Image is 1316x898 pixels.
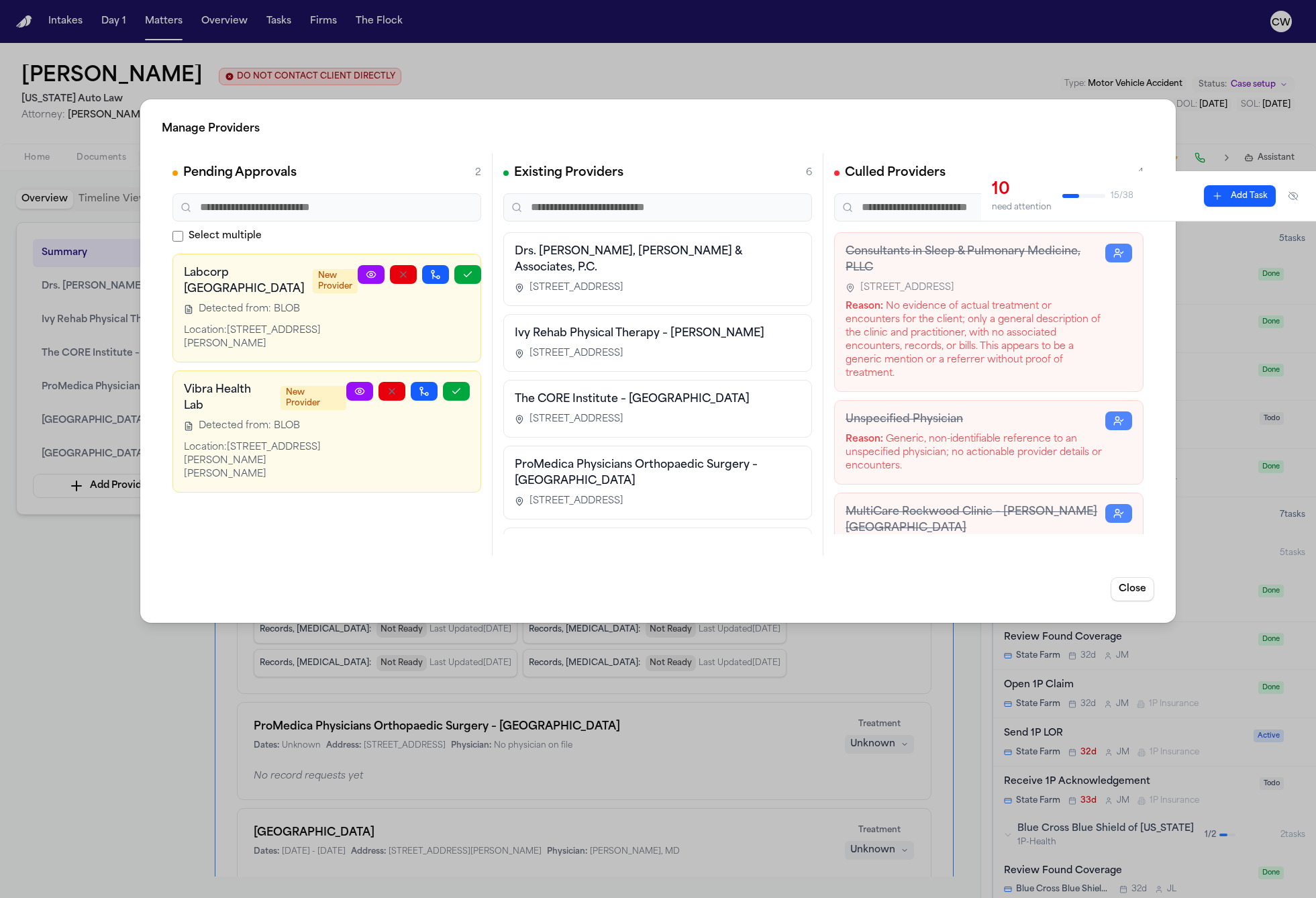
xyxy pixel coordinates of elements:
span: [STREET_ADDRESS] [529,281,623,295]
h3: Drs. [PERSON_NAME], [PERSON_NAME] & Associates, P.C. [515,244,801,276]
button: Approve [443,382,470,401]
h3: Labcorp [GEOGRAPHIC_DATA] [184,265,305,297]
div: Generic, non-identifiable reference to an unspecified physician; no actionable provider details o... [846,433,1105,473]
span: [STREET_ADDRESS] [860,281,954,295]
h3: ProMedica Physicians Orthopaedic Surgery – [GEOGRAPHIC_DATA] [515,457,801,489]
button: Reject [390,265,417,284]
span: [STREET_ADDRESS] [529,495,623,508]
h3: MultiCare Rockwood Clinic – [PERSON_NAME][GEOGRAPHIC_DATA] [846,504,1105,536]
span: [STREET_ADDRESS] [529,413,623,426]
a: View Provider [346,382,373,401]
button: Reject [378,382,405,401]
button: Restore Provider [1105,504,1132,523]
button: Restore Provider [1105,244,1132,262]
button: Restore Provider [1105,411,1132,430]
span: Detected from: BLOB [199,303,300,316]
h2: Existing Providers [514,164,623,183]
h3: Vibra Health Lab [184,382,272,414]
h3: Consultants in Sleep & Pulmonary Medicine, PLLC [846,244,1105,276]
div: Location: [STREET_ADDRESS][PERSON_NAME] [184,324,358,351]
button: Approve [454,265,481,284]
span: Select multiple [189,230,262,243]
button: Close [1111,577,1154,601]
strong: Reason: [846,434,883,444]
h3: The CORE Institute – [GEOGRAPHIC_DATA] [515,391,801,407]
span: [STREET_ADDRESS] [529,347,623,360]
div: No evidence of actual treatment or encounters for the client; only a general description of the c... [846,300,1105,381]
a: View Provider [358,265,385,284]
h2: Culled Providers [845,164,946,183]
button: Merge [411,382,438,401]
span: 4 [1137,166,1144,180]
h3: Ivy Rehab Physical Therapy – [PERSON_NAME] [515,326,801,342]
h2: Pending Approvals [183,164,297,183]
span: New Provider [281,386,346,410]
div: Location: [STREET_ADDRESS][PERSON_NAME][PERSON_NAME] [184,441,346,481]
span: New Provider [313,269,358,293]
span: 2 [475,166,481,180]
input: Select multiple [172,231,183,242]
span: Detected from: BLOB [199,419,300,433]
span: 6 [806,166,812,180]
button: Merge [422,265,449,284]
strong: Reason: [846,301,883,311]
h2: Manage Providers [162,121,1154,137]
h3: Unspecified Physician [846,411,1105,428]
